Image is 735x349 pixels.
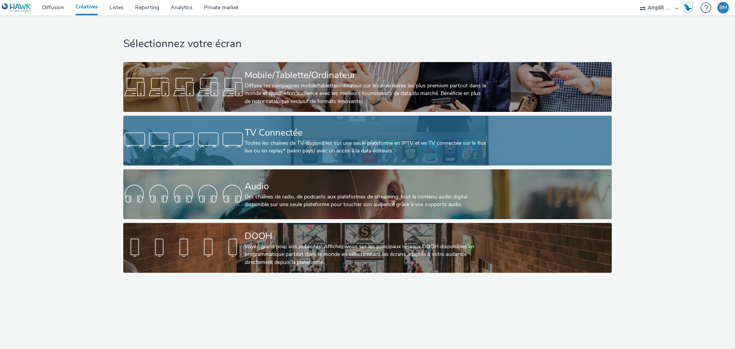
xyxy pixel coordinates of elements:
[123,169,611,219] a: AudioDes chaînes de radio, de podcasts aux plateformes de streaming: tout le contenu audio digita...
[123,37,611,51] h1: Sélectionnez votre écran
[245,193,487,209] div: Des chaînes de radio, de podcasts aux plateformes de streaming: tout le contenu audio digital dis...
[719,2,727,13] div: BM
[682,2,694,14] img: Hawk Academy
[2,3,31,13] img: undefined Logo
[245,180,487,193] div: Audio
[682,2,697,14] a: Hawk Academy
[245,139,487,155] div: Toutes les chaines de TV disponibles sur une seule plateforme en IPTV et en TV connectée sur le f...
[123,62,611,112] a: Mobile/Tablette/OrdinateurDiffuse tes campagnes mobile/tablette/ordinateur sur les inventaires le...
[245,229,487,243] div: DOOH
[123,116,611,165] a: TV ConnectéeToutes les chaines de TV disponibles sur une seule plateforme en IPTV et en TV connec...
[245,82,487,105] div: Diffuse tes campagnes mobile/tablette/ordinateur sur les inventaires les plus premium partout dan...
[245,126,487,139] div: TV Connectée
[245,243,487,266] div: Voyez grand pour vos publicités! Affichez-vous sur les principaux réseaux DOOH disponibles en pro...
[123,223,611,273] a: DOOHVoyez grand pour vos publicités! Affichez-vous sur les principaux réseaux DOOH disponibles en...
[245,69,487,82] div: Mobile/Tablette/Ordinateur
